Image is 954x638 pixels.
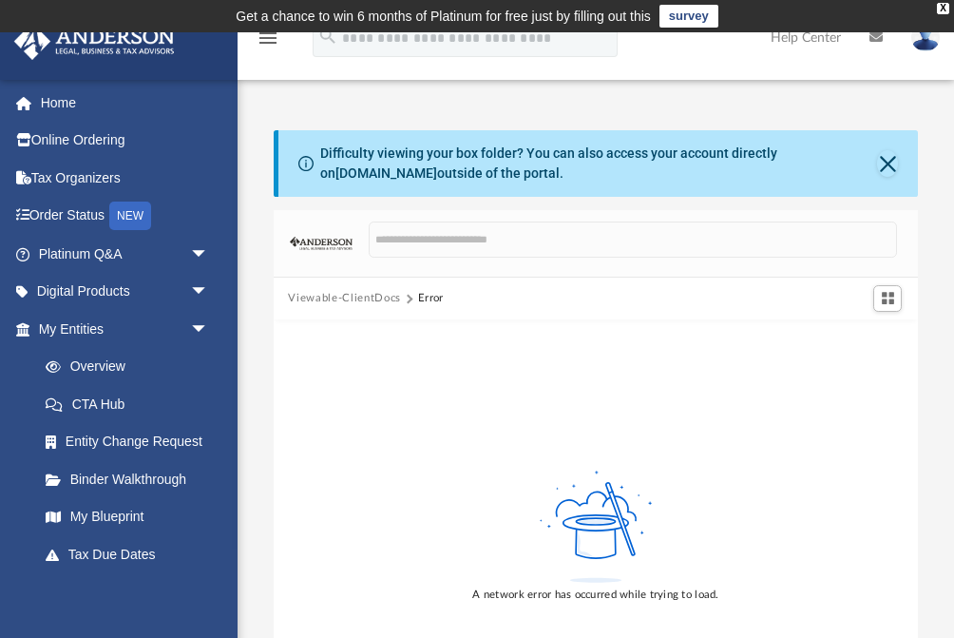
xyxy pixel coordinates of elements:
[190,235,228,274] span: arrow_drop_down
[317,26,338,47] i: search
[937,3,949,14] div: close
[27,460,238,498] a: Binder Walkthrough
[257,36,279,49] a: menu
[877,150,898,177] button: Close
[27,423,238,461] a: Entity Change Request
[13,235,238,273] a: Platinum Q&Aarrow_drop_down
[190,273,228,312] span: arrow_drop_down
[418,290,443,307] div: Error
[13,197,238,236] a: Order StatusNEW
[9,23,181,60] img: Anderson Advisors Platinum Portal
[27,348,238,386] a: Overview
[109,202,151,230] div: NEW
[13,159,238,197] a: Tax Organizers
[13,310,238,348] a: My Entitiesarrow_drop_down
[288,290,400,307] button: Viewable-ClientDocs
[320,144,877,184] div: Difficulty viewing your box folder? You can also access your account directly on outside of the p...
[472,587,718,604] div: A network error has occurred while trying to load.
[236,5,651,28] div: Get a chance to win 6 months of Platinum for free just by filling out this
[257,27,279,49] i: menu
[873,285,902,312] button: Switch to Grid View
[190,573,228,612] span: arrow_drop_down
[13,84,238,122] a: Home
[27,535,238,573] a: Tax Due Dates
[911,24,940,51] img: User Pic
[369,222,897,258] input: Search files and folders
[13,122,238,160] a: Online Ordering
[335,165,437,181] a: [DOMAIN_NAME]
[190,310,228,349] span: arrow_drop_down
[27,385,238,423] a: CTA Hub
[659,5,718,28] a: survey
[13,573,228,611] a: My Anderson Teamarrow_drop_down
[13,273,238,311] a: Digital Productsarrow_drop_down
[27,498,228,536] a: My Blueprint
